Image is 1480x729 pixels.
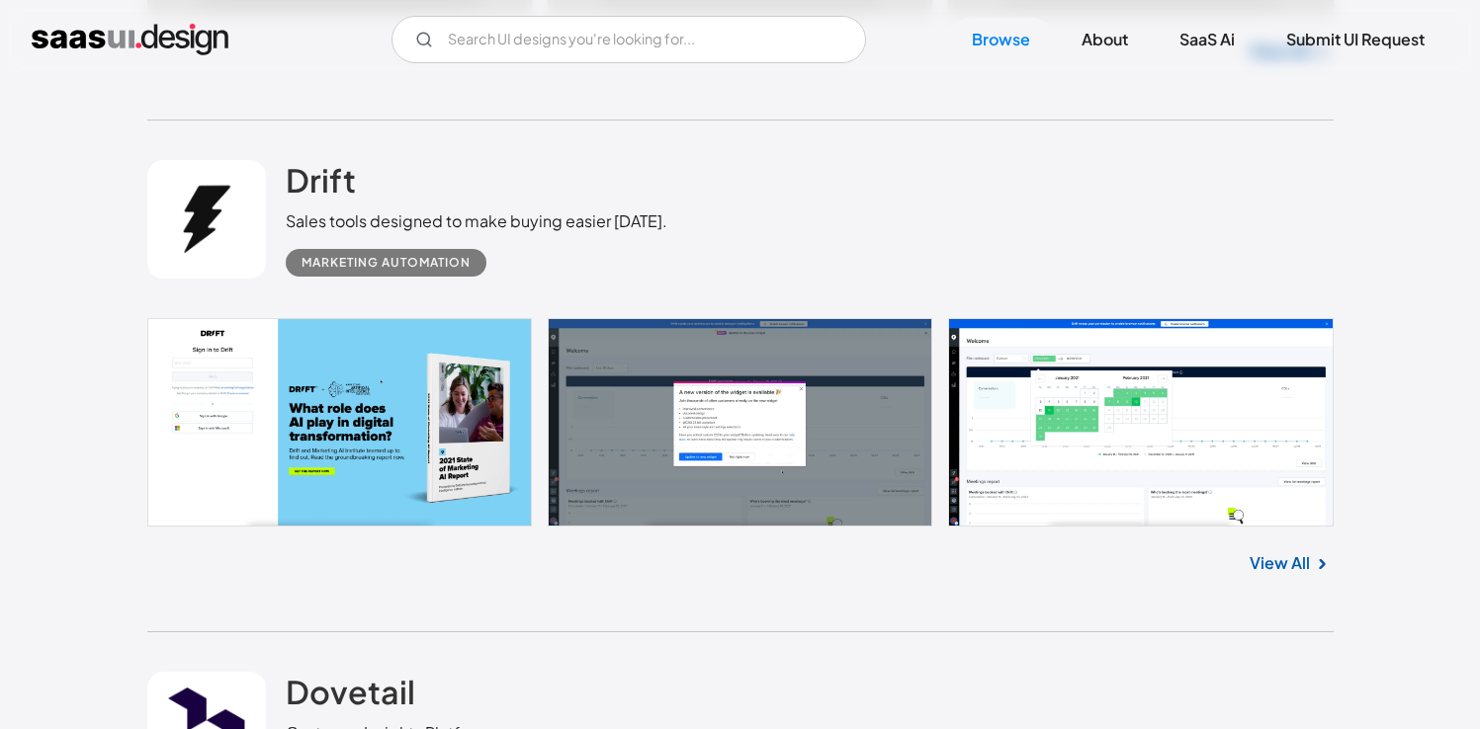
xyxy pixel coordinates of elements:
div: Sales tools designed to make buying easier [DATE]. [286,209,667,233]
form: Email Form [392,16,866,63]
div: Marketing Automation [302,251,471,275]
a: Drift [286,160,356,209]
a: home [32,24,228,55]
a: Browse [948,18,1054,61]
a: View All [1250,551,1310,575]
a: Submit UI Request [1262,18,1448,61]
a: About [1058,18,1152,61]
input: Search UI designs you're looking for... [392,16,866,63]
h2: Dovetail [286,672,415,711]
h2: Drift [286,160,356,200]
a: SaaS Ai [1156,18,1259,61]
a: Dovetail [286,672,415,721]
